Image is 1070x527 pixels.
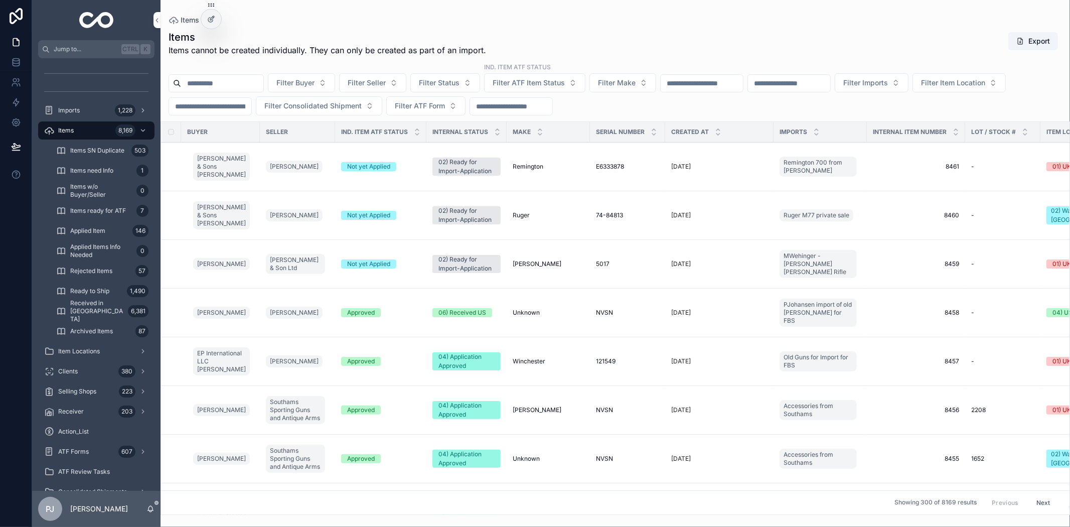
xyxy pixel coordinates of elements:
[484,62,551,71] label: ind. Item ATF Status
[671,406,691,414] p: [DATE]
[50,202,155,220] a: Items ready for ATF7
[596,211,659,219] a: 74-84813
[118,365,135,377] div: 380
[50,242,155,260] a: Applied Items Info Needed0
[266,161,323,173] a: [PERSON_NAME]
[197,260,246,268] span: [PERSON_NAME]
[136,165,148,177] div: 1
[50,222,155,240] a: Applied Item146
[70,207,126,215] span: Items ready for ATF
[873,128,947,136] span: Internal Item Number
[596,406,613,414] span: NVSN
[513,406,584,414] a: [PERSON_NAME]
[38,40,155,58] button: Jump to...CtrlK
[596,406,659,414] a: NVSN
[596,309,659,317] a: NVSN
[197,455,246,463] span: [PERSON_NAME]
[70,299,124,323] span: Received in [GEOGRAPHIC_DATA]
[432,255,501,273] a: 02) Ready for Import-Application
[341,211,420,220] a: Not yet Applied
[596,455,613,463] span: NVSN
[193,347,250,375] a: EP International LLC [PERSON_NAME]
[70,167,113,175] span: Items need Info
[119,385,135,398] div: 223
[438,206,495,224] div: 02) Ready for Import-Application
[780,449,857,469] a: Accessories from Southams
[971,309,974,317] span: -
[347,406,375,415] div: Approved
[270,309,319,317] span: [PERSON_NAME]
[671,260,691,268] p: [DATE]
[181,15,199,25] span: Items
[266,252,329,276] a: [PERSON_NAME] & Son Ltd
[141,45,149,53] span: K
[169,44,486,56] span: Items cannot be created individually. They can only be created as part of an import.
[671,211,768,219] a: [DATE]
[58,428,89,436] span: Action_List
[131,145,148,157] div: 503
[513,211,530,219] span: Ruger
[266,396,325,424] a: Southams Sporting Guns and Antique Arms
[971,211,974,219] span: -
[873,357,959,365] a: 8457
[971,260,1034,268] a: -
[873,406,959,414] a: 8456
[268,73,335,92] button: Select Button
[873,211,959,219] a: 8460
[493,78,565,88] span: Filter ATF Item Status
[266,307,323,319] a: [PERSON_NAME]
[193,258,250,270] a: [PERSON_NAME]
[193,451,254,467] a: [PERSON_NAME]
[432,308,501,317] a: 06) Received US
[513,260,584,268] a: [PERSON_NAME]
[971,260,974,268] span: -
[513,260,561,268] span: [PERSON_NAME]
[50,282,155,300] a: Ready to Ship1,490
[484,73,585,92] button: Select Button
[1008,32,1058,50] button: Export
[438,255,495,273] div: 02) Ready for Import-Application
[971,455,1034,463] a: 1652
[347,259,390,269] div: Not yet Applied
[70,267,112,275] span: Rejected Items
[873,455,959,463] span: 8455
[270,211,319,219] span: [PERSON_NAME]
[197,203,246,227] span: [PERSON_NAME] & Sons [PERSON_NAME]
[58,126,74,135] span: Items
[70,183,132,199] span: Items w/o Buyer/Seller
[784,353,853,369] span: Old Guns for Import for FBS
[873,163,959,171] a: 8461
[38,121,155,140] a: Items8,169
[671,406,768,414] a: [DATE]
[780,155,861,179] a: Remington 700 from [PERSON_NAME]
[58,367,78,375] span: Clients
[70,504,128,514] p: [PERSON_NAME]
[58,387,96,396] span: Selling Shops
[780,157,857,177] a: Remington 700 from [PERSON_NAME]
[270,163,319,171] span: [PERSON_NAME]
[971,357,1034,365] a: -
[193,151,254,183] a: [PERSON_NAME] & Sons [PERSON_NAME]
[971,163,974,171] span: -
[780,128,807,136] span: Imports
[193,402,254,418] a: [PERSON_NAME]
[432,158,501,176] a: 02) Ready for Import-Application
[266,207,329,223] a: [PERSON_NAME]
[780,349,861,373] a: Old Guns for Import for FBS
[70,327,113,335] span: Archived Items
[912,73,1006,92] button: Select Button
[169,30,486,44] h1: Items
[780,398,861,422] a: Accessories from Southams
[596,260,659,268] a: 5017
[38,342,155,360] a: Item Locations
[341,259,420,269] a: Not yet Applied
[921,78,985,88] span: Filter Item Location
[971,211,1034,219] a: -
[671,260,768,268] a: [DATE]
[50,142,155,160] a: Items SN Duplicate503
[873,260,959,268] span: 8459
[671,211,691,219] p: [DATE]
[46,503,55,515] span: PJ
